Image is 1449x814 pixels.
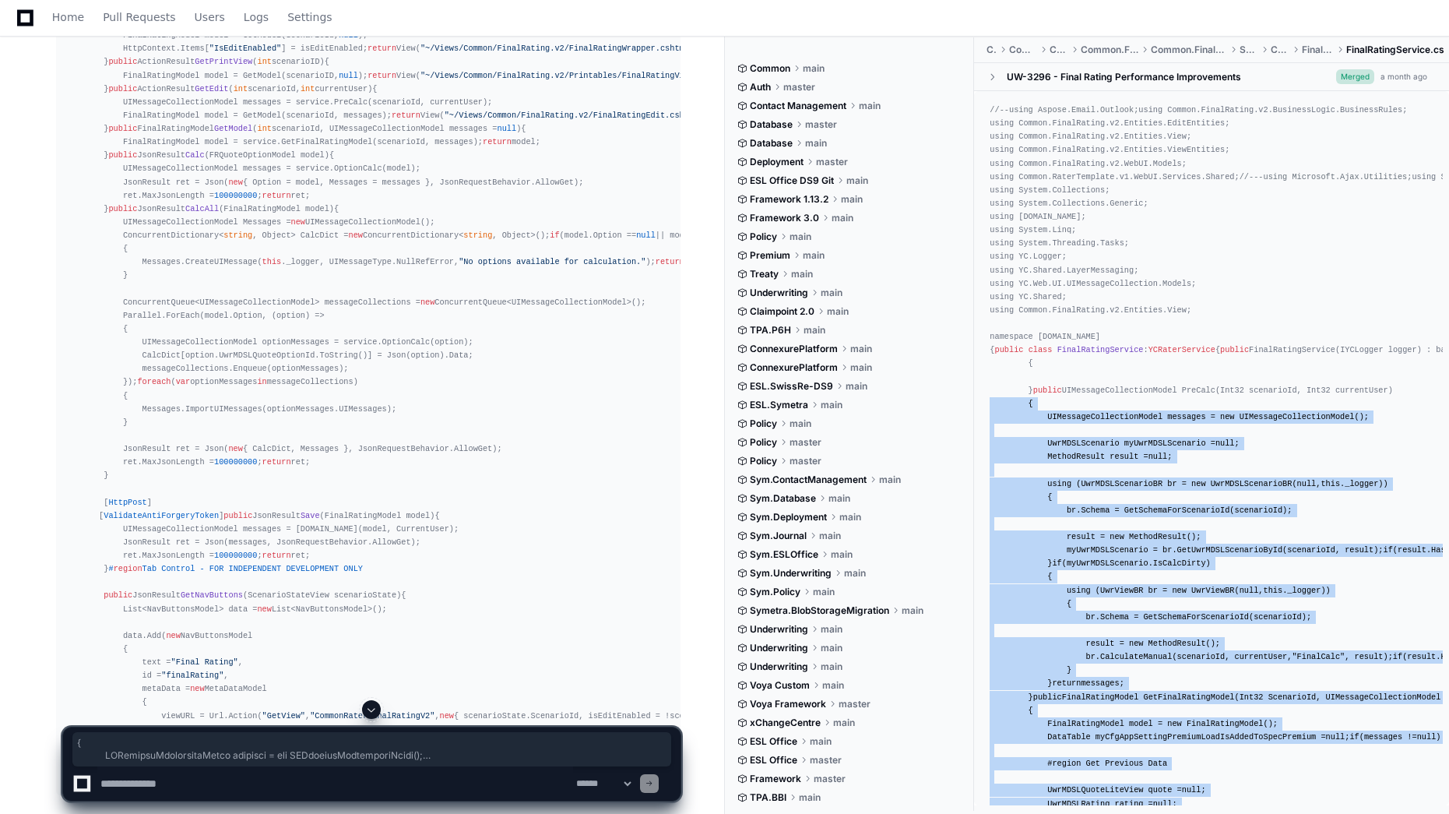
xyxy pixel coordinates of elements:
span: FinalRatingModel ( ) [108,124,521,133]
span: Sym.ContactManagement [750,474,867,486]
span: JsonResult ( ) [108,204,334,213]
span: foreach [137,377,171,386]
span: master [783,81,815,93]
span: Calc [185,150,205,160]
span: Underwriting [750,642,808,654]
span: ESL Office DS9 Git [750,174,834,187]
span: main [819,530,841,542]
span: null [498,124,517,133]
span: "finalRating" [161,671,223,680]
span: main [803,62,825,75]
span: ESL.SwissRe-DS9 [750,380,833,393]
span: public [108,124,137,133]
span: if [1393,652,1402,661]
span: int [234,84,248,93]
span: in [257,377,266,386]
span: FinalRating.v2 [1302,44,1334,56]
span: 100000000 [214,457,257,467]
span: int [301,84,315,93]
span: Voya Framework [750,698,826,710]
span: FinalRatingService [1057,345,1144,354]
span: main [902,604,923,617]
span: "Final Rating" [171,657,238,667]
span: main [822,679,844,692]
span: scenarioId, UIMessageCollectionModel messages = [257,124,516,133]
span: region [114,564,142,573]
span: FinalRatingService.cs [1346,44,1444,56]
span: JsonResult ( ) [108,150,329,160]
span: main [859,100,881,112]
span: Premium [750,249,790,262]
span: GetEdit [195,84,228,93]
span: Policy [750,231,777,243]
span: if [1383,545,1392,555]
span: "IsEditEnabled" [209,44,281,53]
span: main [827,305,849,318]
span: public [1033,692,1062,702]
span: Sym.Journal [750,530,807,542]
span: this [262,257,282,266]
span: public [1220,345,1249,354]
span: Save [301,511,320,520]
span: return [262,191,291,200]
span: Underwriting [750,623,808,636]
span: ScenarioStateView scenarioState [248,590,396,600]
span: Voya Custom [750,679,810,692]
span: Claimpoint 2.0 [750,305,814,318]
span: 100000000 [214,191,257,200]
span: Home [52,12,84,22]
span: var [176,377,190,386]
span: public [1033,386,1062,395]
span: new [257,604,271,614]
span: main [846,380,867,393]
span: main [828,492,850,505]
span: scenarioId, currentUser [234,84,368,93]
span: ValidateAntiForgeryToken [104,511,219,520]
span: Framework 3.0 [750,212,819,224]
span: main [790,418,811,430]
span: GetNavButtons [181,590,243,600]
span: main [839,511,861,523]
span: ESL.Symetra [750,399,808,411]
span: main [821,399,842,411]
span: { LORemipsuMdolorsitaMetco adipisci = eli SEDdoeiusModtemporiNcidi(); UtlABOREetdolor maGnaALIQUa... [77,737,666,762]
span: int [257,124,271,133]
span: main [791,268,813,280]
span: null [1215,439,1235,448]
span: if [550,231,559,240]
span: main [804,324,825,337]
span: Auth [750,81,771,93]
span: if [1052,559,1061,568]
span: Underwriting [750,287,808,299]
span: master [839,698,870,710]
span: JsonResult ( ) [223,511,434,520]
div: UW-3296 - Final Rating Performance Improvements [1007,71,1241,83]
span: GetPrintView [195,57,252,66]
span: public [108,150,137,160]
span: Merged [1336,69,1374,84]
span: main [846,174,868,187]
span: Sym.Database [750,492,816,505]
span: FRQuoteOptionModel model [209,150,325,160]
span: # Tab Control - FOR INDEPENDENT DEVELOPMENT ONLY [108,564,363,573]
span: null [1148,452,1168,461]
span: string [223,231,252,240]
span: main [850,361,872,374]
span: GetModel [214,124,252,133]
span: Common [1050,44,1068,56]
span: public [104,590,132,600]
span: main [844,567,866,580]
span: "FinalCalc" [1292,652,1345,661]
span: main [841,193,863,206]
span: "~/Views/Common/FinalRating.v2/FinalRatingEdit.cshtml" [445,111,704,120]
span: "~/Views/Common/FinalRating.v2/FinalRatingWrapper.cshtml" [420,44,694,53]
span: main [850,343,872,355]
span: Pull Requests [103,12,175,22]
span: new [166,631,180,640]
span: Sym.Deployment [750,511,827,523]
span: Common [750,62,790,75]
span: CalcAll [185,204,219,213]
span: return [262,457,291,467]
span: class [1029,345,1053,354]
span: null [1297,479,1317,488]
